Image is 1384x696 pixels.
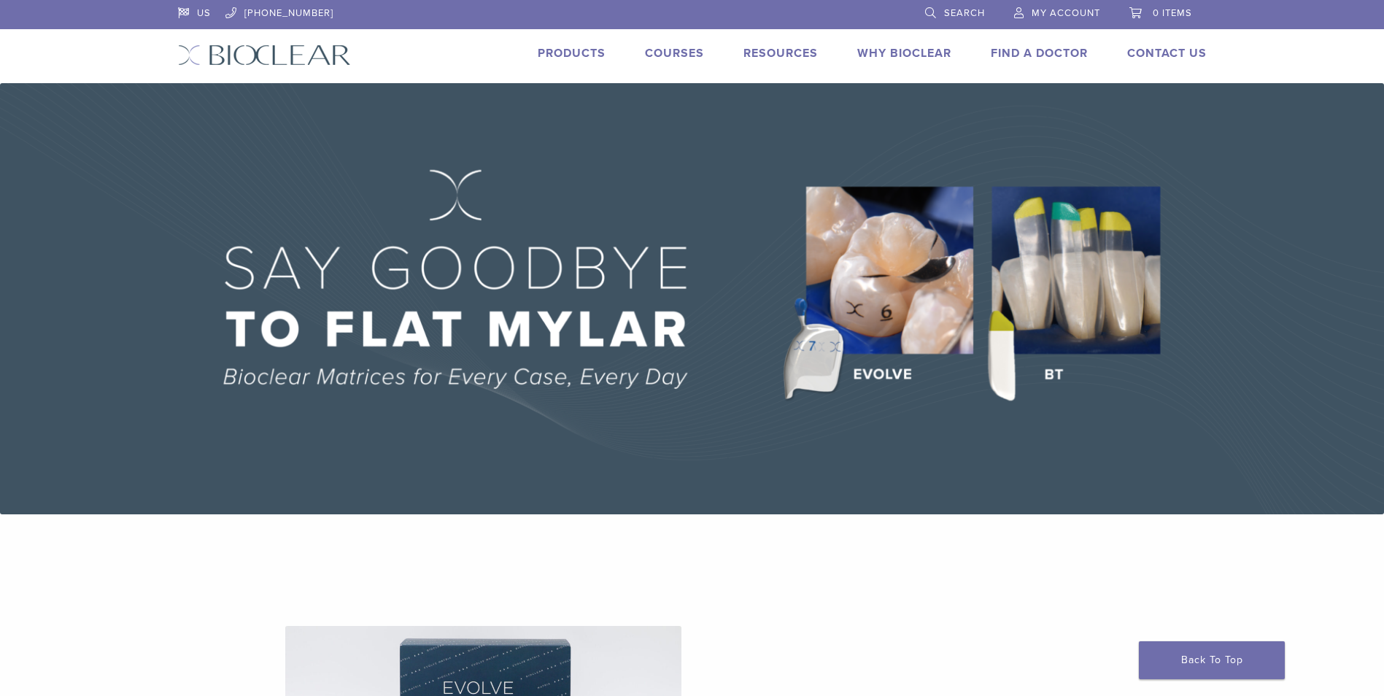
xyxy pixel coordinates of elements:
[1139,641,1285,679] a: Back To Top
[991,46,1088,61] a: Find A Doctor
[944,7,985,19] span: Search
[857,46,951,61] a: Why Bioclear
[538,46,606,61] a: Products
[1032,7,1100,19] span: My Account
[743,46,818,61] a: Resources
[178,45,351,66] img: Bioclear
[645,46,704,61] a: Courses
[1153,7,1192,19] span: 0 items
[1127,46,1207,61] a: Contact Us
